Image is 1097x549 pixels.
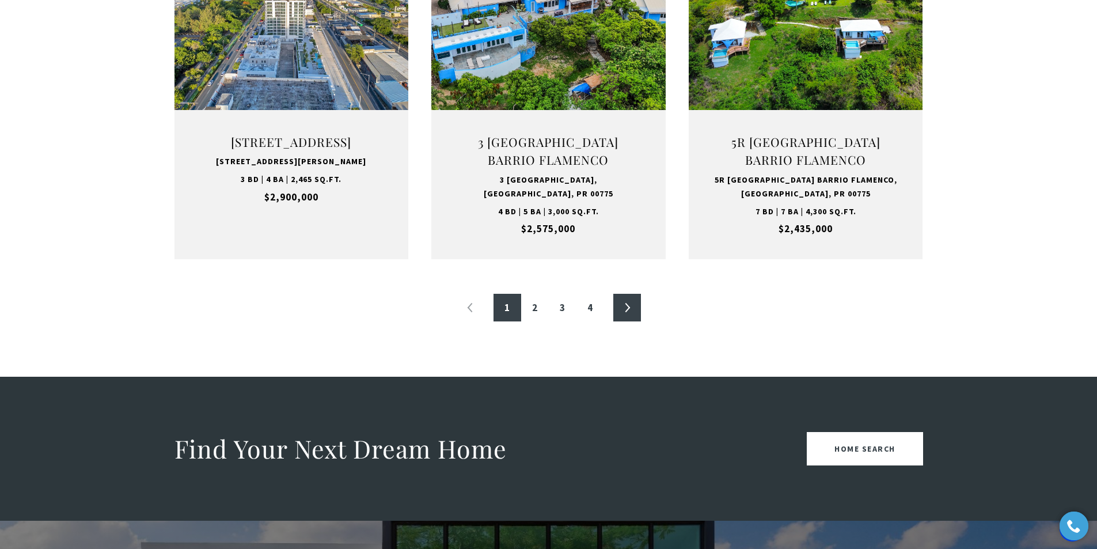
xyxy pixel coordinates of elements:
[494,294,521,321] a: 1
[613,294,641,321] a: »
[576,294,604,321] a: 4
[174,433,507,465] h2: Find Your Next Dream Home
[521,294,549,321] a: 2
[613,294,641,321] li: Next page
[549,294,576,321] a: 3
[807,432,923,465] a: Home Search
